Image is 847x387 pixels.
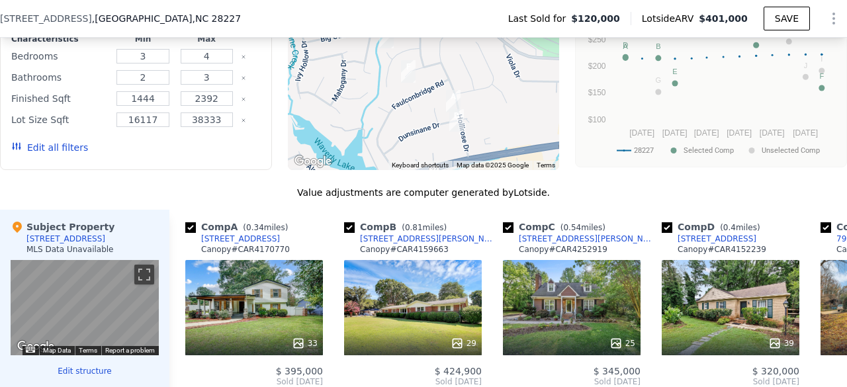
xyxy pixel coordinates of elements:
[238,223,293,232] span: ( miles)
[594,366,641,376] span: $ 345,000
[503,220,611,234] div: Comp C
[26,234,105,244] div: [STREET_ADDRESS]
[192,13,241,24] span: , NC 28227
[11,220,114,234] div: Subject Property
[793,128,819,138] text: [DATE]
[396,55,421,88] div: 5706 Ganymede Pl
[656,76,662,84] text: G
[185,376,323,387] span: Sold [DATE]
[11,47,109,65] div: Bedrooms
[241,54,246,60] button: Clear
[14,338,58,355] img: Google
[555,223,611,232] span: ( miles)
[457,161,529,169] span: Map data ©2025 Google
[185,220,293,234] div: Comp A
[201,234,280,244] div: [STREET_ADDRESS]
[291,153,335,170] a: Open this area in Google Maps (opens a new window)
[11,260,159,355] div: Street View
[820,72,825,80] text: F
[360,244,449,255] div: Canopy # CAR4159663
[694,128,719,138] text: [DATE]
[768,337,794,350] div: 39
[804,62,808,69] text: J
[503,376,641,387] span: Sold [DATE]
[43,346,71,355] button: Map Data
[344,234,498,244] a: [STREET_ADDRESS][PERSON_NAME]
[588,115,606,124] text: $100
[344,376,482,387] span: Sold [DATE]
[588,62,606,71] text: $200
[723,223,736,232] span: 0.4
[684,146,734,155] text: Selected Comp
[642,12,699,25] span: Lotside ARV
[752,366,799,376] span: $ 320,000
[435,366,482,376] span: $ 424,900
[609,337,635,350] div: 25
[563,223,581,232] span: 0.54
[821,55,823,63] text: I
[344,220,452,234] div: Comp B
[760,128,785,138] text: [DATE]
[26,244,114,255] div: MLS Data Unavailable
[821,5,847,32] button: Show Options
[519,244,607,255] div: Canopy # CAR4252919
[451,337,476,350] div: 29
[656,42,661,50] text: B
[727,128,752,138] text: [DATE]
[11,141,88,154] button: Edit all filters
[11,110,109,129] div: Lot Size Sqft
[241,97,246,102] button: Clear
[699,13,748,24] span: $401,000
[715,223,765,232] span: ( miles)
[114,34,172,44] div: Min
[634,146,654,155] text: 28227
[291,153,335,170] img: Google
[241,75,246,81] button: Clear
[371,168,396,201] div: 8017 Nathanael Greene Ln
[11,68,109,87] div: Bathrooms
[519,234,656,244] div: [STREET_ADDRESS][PERSON_NAME]
[662,128,688,138] text: [DATE]
[503,234,656,244] a: [STREET_ADDRESS][PERSON_NAME]
[762,146,820,155] text: Unselected Comp
[246,223,264,232] span: 0.34
[201,244,290,255] div: Canopy # CAR4170770
[241,118,246,123] button: Clear
[571,12,620,25] span: $120,000
[508,12,572,25] span: Last Sold for
[405,223,423,232] span: 0.81
[678,234,756,244] div: [STREET_ADDRESS]
[662,234,756,244] a: [STREET_ADDRESS]
[11,260,159,355] div: Map
[537,161,555,169] a: Terms (opens in new tab)
[177,34,236,44] div: Max
[662,220,766,234] div: Comp D
[588,35,606,44] text: $250
[360,234,498,244] div: [STREET_ADDRESS][PERSON_NAME]
[79,347,97,354] a: Terms (opens in new tab)
[92,12,241,25] span: , [GEOGRAPHIC_DATA]
[441,85,466,118] div: 5411 Hollirose Dr
[26,347,35,353] button: Keyboard shortcuts
[11,89,109,108] div: Finished Sqft
[11,34,109,44] div: Characteristics
[185,234,280,244] a: [STREET_ADDRESS]
[392,161,449,170] button: Keyboard shortcuts
[662,376,799,387] span: Sold [DATE]
[396,223,452,232] span: ( miles)
[630,128,655,138] text: [DATE]
[764,7,810,30] button: SAVE
[292,337,318,350] div: 33
[14,338,58,355] a: Open this area in Google Maps (opens a new window)
[623,41,629,49] text: D
[678,244,766,255] div: Canopy # CAR4152239
[276,366,323,376] span: $ 395,000
[134,265,154,284] button: Toggle fullscreen view
[444,104,469,137] div: 5325 Hollirose Dr
[673,67,678,75] text: E
[588,88,606,97] text: $150
[11,366,159,376] button: Edit structure
[623,42,629,50] text: A
[105,347,155,354] a: Report a problem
